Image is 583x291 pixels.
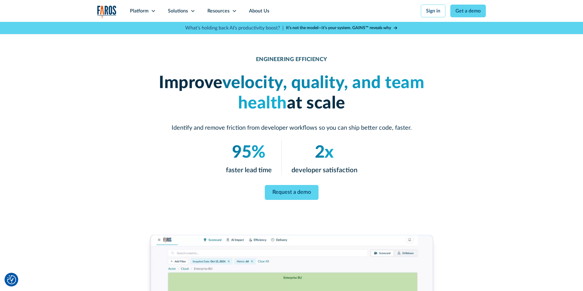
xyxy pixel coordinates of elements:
a: Sign in [421,5,445,17]
em: velocity, quality, and team health [222,74,424,112]
h1: Improve at scale [146,73,437,114]
p: developer satisfaction [291,165,357,175]
div: Resources [207,7,230,15]
div: Platform [130,7,148,15]
div: Solutions [168,7,188,15]
p: faster lead time [226,165,272,175]
em: 95% [232,144,265,161]
a: Get a demo [450,5,486,17]
em: 2x [315,144,334,161]
p: Identify and remove friction from developer workflows so you can ship better code, faster. [146,123,437,132]
img: Revisit consent button [7,275,16,284]
img: Logo of the analytics and reporting company Faros. [97,5,117,18]
div: ENGINEERING EFFICIENCY [256,56,327,63]
strong: It’s not the model—it’s your system. GAINS™ reveals why [286,26,391,30]
p: What's holding back AI's productivity boost? | [185,24,284,32]
button: Cookie Settings [7,275,16,284]
a: It’s not the model—it’s your system. GAINS™ reveals why [286,25,398,31]
a: home [97,5,117,18]
a: Request a demo [265,185,319,200]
